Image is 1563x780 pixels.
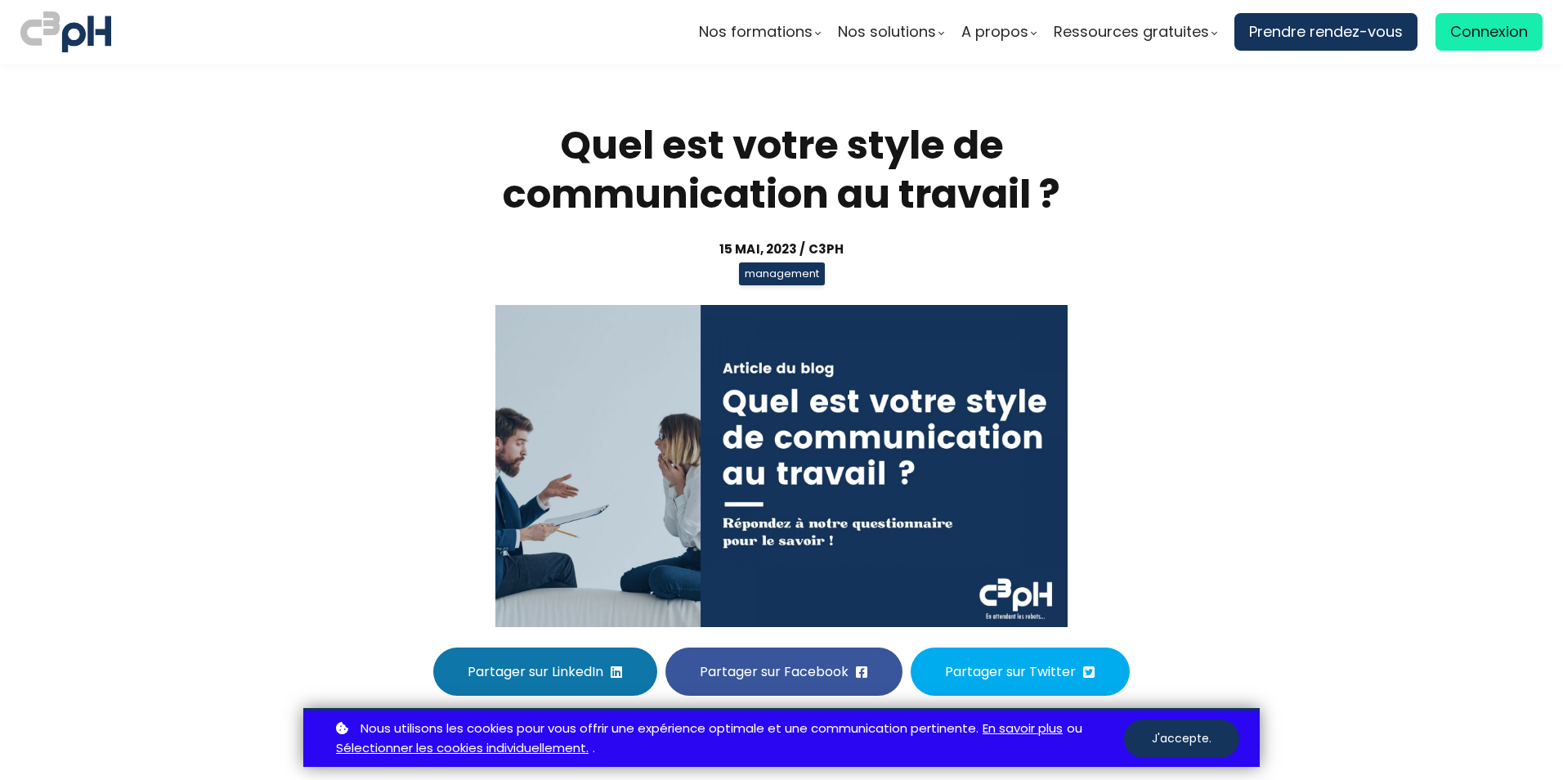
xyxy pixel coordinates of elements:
[495,305,1068,627] img: a63dd5ff956d40a04b2922a7cb0a63a1.jpeg
[433,648,657,696] button: Partager sur LinkedIn
[1234,13,1417,51] a: Prendre rendez-vous
[1450,20,1528,44] span: Connexion
[699,20,813,44] span: Nos formations
[838,20,936,44] span: Nos solutions
[332,719,1124,760] p: ou .
[8,744,175,780] iframe: chat widget
[961,20,1028,44] span: A propos
[336,738,589,759] a: Sélectionner les cookies individuellement.
[468,661,603,682] span: Partager sur LinkedIn
[665,648,902,696] button: Partager sur Facebook
[1054,20,1209,44] span: Ressources gratuites
[401,121,1162,219] h1: Quel est votre style de communication au travail ?
[1249,20,1403,44] span: Prendre rendez-vous
[911,648,1130,696] button: Partager sur Twitter
[1435,13,1543,51] a: Connexion
[20,8,111,56] img: logo C3PH
[945,661,1076,682] span: Partager sur Twitter
[983,719,1063,739] a: En savoir plus
[700,661,849,682] span: Partager sur Facebook
[1124,719,1239,758] button: J'accepte.
[361,719,979,739] span: Nous utilisons les cookies pour vous offrir une expérience optimale et une communication pertinente.
[401,240,1162,258] div: 15 mai, 2023 / C3pH
[739,262,825,285] span: management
